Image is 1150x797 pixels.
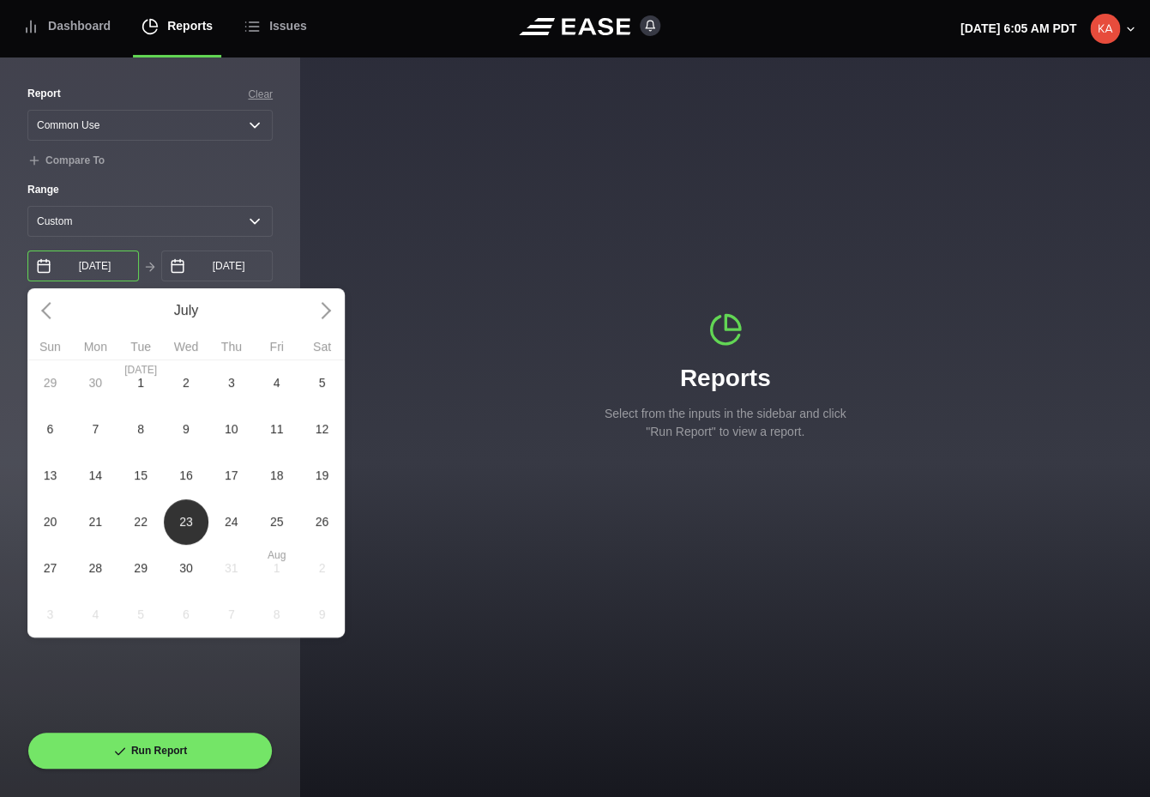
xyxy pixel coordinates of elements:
[316,467,329,485] span: 19
[134,467,148,485] span: 15
[27,86,61,101] label: Report
[73,341,118,353] span: Mon
[225,513,238,531] span: 24
[27,341,73,353] span: Sun
[73,300,299,321] span: July
[316,513,329,531] span: 26
[92,420,99,438] span: 7
[319,374,326,392] span: 5
[270,420,284,438] span: 11
[88,467,102,485] span: 14
[134,559,148,577] span: 29
[118,365,164,375] span: [DATE]
[299,341,345,353] span: Sat
[225,420,238,438] span: 10
[44,374,57,392] span: 29
[161,251,273,281] input: mm/dd/yyyy
[137,374,144,392] span: 1
[179,467,193,485] span: 16
[316,420,329,438] span: 12
[1090,14,1120,44] img: 0c8087e687f139fc6611fe4bca07326e
[118,341,164,353] span: Tue
[228,374,235,392] span: 3
[248,87,273,102] button: Clear
[254,341,299,353] span: Fri
[183,420,190,438] span: 9
[88,374,102,392] span: 30
[27,732,273,770] button: Run Report
[960,20,1076,38] p: [DATE] 6:05 AM PDT
[597,405,854,441] p: Select from the inputs in the sidebar and click "Run Report" to view a report.
[179,559,193,577] span: 30
[208,341,254,353] span: Thu
[164,341,209,353] span: Wed
[88,513,102,531] span: 21
[88,559,102,577] span: 28
[597,312,854,441] div: Reports
[183,374,190,392] span: 2
[27,182,273,197] label: Range
[274,374,280,392] span: 4
[44,467,57,485] span: 13
[137,420,144,438] span: 8
[270,467,284,485] span: 18
[27,251,139,281] input: mm/dd/yyyy
[134,513,148,531] span: 22
[270,513,284,531] span: 25
[44,513,57,531] span: 20
[44,559,57,577] span: 27
[597,360,854,396] h1: Reports
[225,467,238,485] span: 17
[27,154,105,168] button: Compare To
[47,420,54,438] span: 6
